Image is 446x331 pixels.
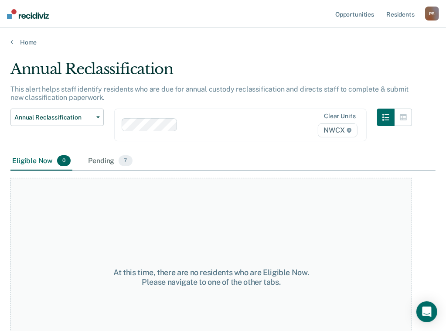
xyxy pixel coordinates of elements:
button: PS [425,7,439,20]
span: 0 [57,155,71,167]
div: P S [425,7,439,20]
span: 7 [119,155,132,167]
div: Pending7 [86,152,134,171]
p: This alert helps staff identify residents who are due for annual custody reclassification and dir... [10,85,409,102]
span: NWCX [318,123,357,137]
a: Home [10,38,436,46]
span: Annual Reclassification [14,114,93,121]
div: Open Intercom Messenger [416,301,437,322]
div: Clear units [324,113,356,120]
img: Recidiviz [7,9,49,19]
div: Eligible Now0 [10,152,72,171]
div: At this time, there are no residents who are Eligible Now. Please navigate to one of the other tabs. [111,268,311,287]
button: Annual Reclassification [10,109,104,126]
div: Annual Reclassification [10,60,412,85]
